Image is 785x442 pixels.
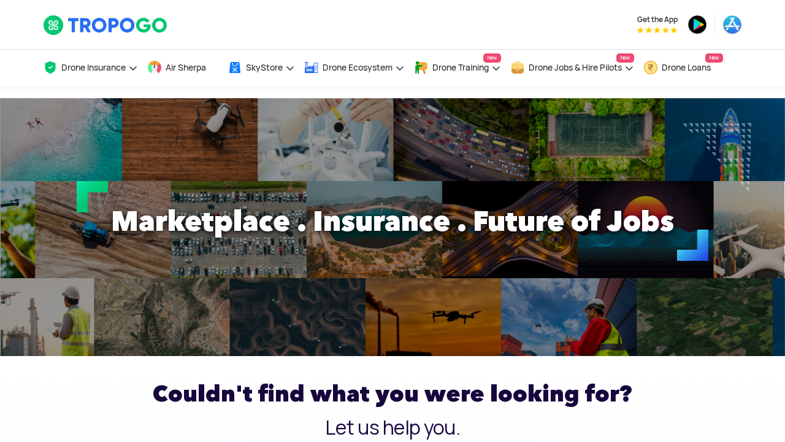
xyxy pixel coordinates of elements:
img: ic_playstore.png [687,15,707,34]
span: New [705,53,723,63]
img: App Raking [637,27,677,33]
span: Drone Jobs & Hire Pilots [529,63,622,72]
h2: Couldn't find what you were looking for? [43,376,742,412]
span: Drone Insurance [61,63,126,72]
a: Air Sherpa [147,50,218,86]
span: Drone Loans [662,63,711,72]
a: Drone TrainingNew [414,50,501,86]
img: TropoGo Logo [43,15,169,36]
h3: Let us help you. [43,418,742,438]
span: SkyStore [246,63,283,72]
span: New [483,53,501,63]
h1: Marketplace . Insurance . Future of Jobs [34,196,751,246]
span: Get the App [637,15,678,25]
span: New [616,53,634,63]
a: Drone LoansNew [643,50,723,86]
img: ic_appstore.png [722,15,742,34]
span: Drone Training [432,63,489,72]
a: Drone Ecosystem [304,50,405,86]
a: Drone Jobs & Hire PilotsNew [510,50,634,86]
a: SkyStore [228,50,295,86]
span: Drone Ecosystem [323,63,392,72]
span: Air Sherpa [166,63,206,72]
a: Drone Insurance [43,50,138,86]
